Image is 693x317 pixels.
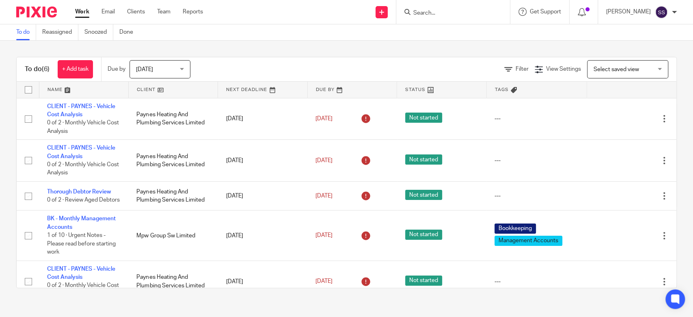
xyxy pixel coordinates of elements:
span: 1 of 10 · Urgent Notes - Please read before starting work [47,232,116,255]
span: [DATE] [315,232,332,238]
span: [DATE] [315,116,332,122]
a: Work [75,8,89,16]
a: BK - Monthly Management Accounts [47,216,116,230]
a: Snoozed [84,24,113,40]
span: Get Support [530,9,561,15]
span: Not started [405,154,442,165]
img: Pixie [16,7,57,17]
td: Paynes Heating And Plumbing Services Limited [128,182,218,211]
td: [DATE] [218,98,307,140]
span: Bookkeeping [494,224,536,234]
a: + Add task [58,60,93,78]
span: 0 of 2 · Monthly Vehicle Cost Analysis [47,283,119,297]
div: --- [494,192,579,200]
span: 0 of 2 · Monthly Vehicle Cost Analysis [47,120,119,134]
a: Done [119,24,139,40]
span: 0 of 2 · Monthly Vehicle Cost Analysis [47,162,119,176]
span: Not started [405,113,442,123]
span: Not started [405,276,442,286]
img: svg%3E [655,6,668,19]
span: View Settings [546,66,581,72]
p: Due by [108,65,125,73]
span: [DATE] [315,279,332,284]
td: Paynes Heating And Plumbing Services Limited [128,98,218,140]
a: To do [16,24,36,40]
span: Management Accounts [494,236,562,246]
a: Team [157,8,171,16]
td: Mpw Group Sw Limited [128,211,218,261]
span: Not started [405,190,442,200]
span: Select saved view [594,67,639,72]
span: 0 of 2 · Review Aged Debtors [47,197,120,203]
a: CLIENT - PAYNES - Vehicle Cost Analysis [47,145,115,159]
div: --- [494,115,579,123]
a: Clients [127,8,145,16]
td: Paynes Heating And Plumbing Services Limited [128,140,218,182]
a: Reports [183,8,203,16]
div: --- [494,278,579,286]
p: [PERSON_NAME] [606,8,651,16]
span: [DATE] [136,67,153,72]
span: [DATE] [315,158,332,163]
span: Not started [405,230,442,240]
span: Tags [495,87,509,92]
a: CLIENT - PAYNES - Vehicle Cost Analysis [47,266,115,280]
h1: To do [25,65,50,74]
span: Filter [516,66,529,72]
td: [DATE] [218,182,307,211]
div: --- [494,156,579,165]
td: [DATE] [218,140,307,182]
a: Thorough Debtor Review [47,189,111,195]
td: Paynes Heating And Plumbing Services Limited [128,261,218,302]
input: Search [412,10,486,17]
span: [DATE] [315,193,332,199]
a: CLIENT - PAYNES - Vehicle Cost Analysis [47,104,115,117]
td: [DATE] [218,261,307,302]
td: [DATE] [218,211,307,261]
a: Reassigned [42,24,78,40]
span: (6) [42,66,50,72]
a: Email [101,8,115,16]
